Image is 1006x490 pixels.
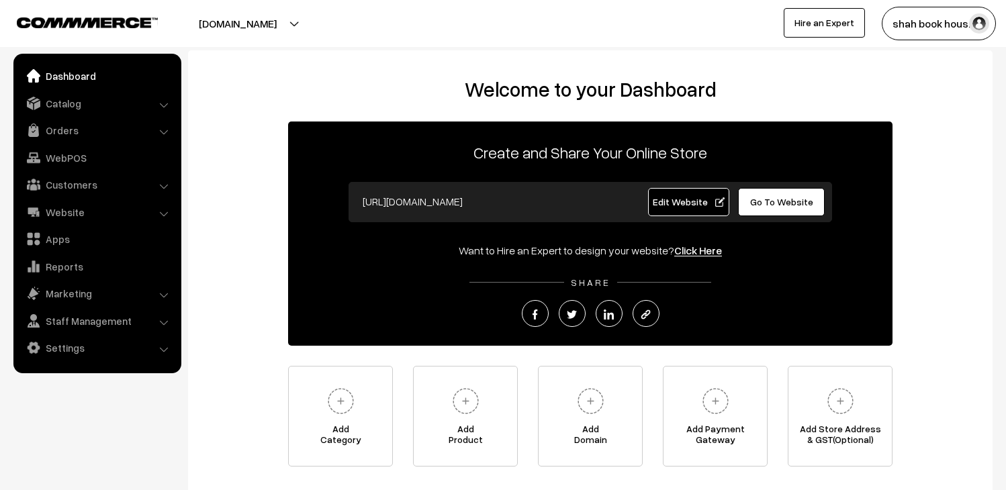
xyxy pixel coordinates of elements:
a: Edit Website [648,188,730,216]
span: Add Payment Gateway [664,424,767,450]
a: Reports [17,254,177,279]
span: Add Product [414,424,517,450]
a: Marketing [17,281,177,305]
img: plus.svg [822,383,859,420]
img: COMMMERCE [17,17,158,28]
span: Add Domain [539,424,642,450]
button: shah book hous… [882,7,996,40]
img: user [969,13,989,34]
p: Create and Share Your Online Store [288,140,893,164]
a: Dashboard [17,64,177,88]
span: Add Category [289,424,392,450]
a: Click Here [674,244,722,257]
span: Go To Website [750,196,813,207]
a: Orders [17,118,177,142]
h2: Welcome to your Dashboard [201,77,979,101]
div: Want to Hire an Expert to design your website? [288,242,893,258]
img: plus.svg [697,383,734,420]
a: AddDomain [538,366,643,467]
a: WebPOS [17,146,177,170]
a: COMMMERCE [17,13,134,30]
a: Customers [17,173,177,197]
button: [DOMAIN_NAME] [152,7,324,40]
img: plus.svg [572,383,609,420]
a: Go To Website [738,188,825,216]
a: AddCategory [288,366,393,467]
span: Add Store Address & GST(Optional) [788,424,892,450]
a: Hire an Expert [784,8,865,38]
img: plus.svg [322,383,359,420]
span: Edit Website [653,196,725,207]
a: Website [17,200,177,224]
a: Staff Management [17,309,177,333]
a: Add Store Address& GST(Optional) [788,366,893,467]
a: AddProduct [413,366,518,467]
span: SHARE [564,277,617,288]
img: plus.svg [447,383,484,420]
a: Apps [17,227,177,251]
a: Settings [17,336,177,360]
a: Catalog [17,91,177,115]
a: Add PaymentGateway [663,366,768,467]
